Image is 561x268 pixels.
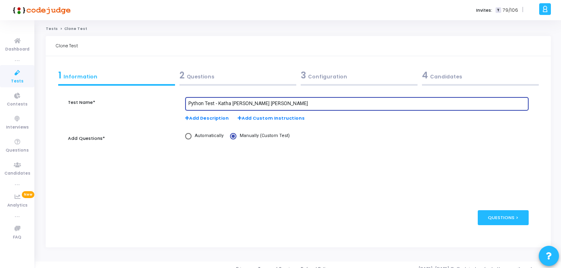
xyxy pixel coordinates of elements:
label: Invites: [476,7,492,14]
span: 4 [422,69,428,82]
a: 2Questions [177,66,298,88]
span: 79/106 [503,7,518,14]
label: Add Questions* [68,135,105,142]
span: New [22,191,34,198]
div: Questions > [478,210,529,225]
span: Tests [11,78,23,85]
a: Tests [46,26,58,31]
span: Automatically [192,133,224,139]
nav: breadcrumb [46,26,551,32]
span: Questions [6,147,29,154]
span: Manually (Custom Test) [236,133,290,139]
span: 1 [58,69,61,82]
span: T [496,7,501,13]
span: Candidates [4,170,30,177]
label: Test Name* [68,99,95,106]
a: 3Configuration [298,66,420,88]
a: 4Candidates [420,66,541,88]
div: Information [58,69,175,82]
a: 1Information [56,66,177,88]
span: Contests [7,101,27,108]
span: | [522,6,523,14]
span: 3 [301,69,306,82]
span: Analytics [7,202,27,209]
span: 2 [179,69,185,82]
div: Configuration [301,69,418,82]
span: FAQ [13,234,21,241]
span: Add Custom Instructions [238,115,305,122]
span: Add Description [185,115,229,122]
span: Clone Test [64,26,87,31]
span: Dashboard [5,46,30,53]
span: Interviews [6,124,29,131]
div: Questions [179,69,296,82]
div: Clone Test [56,36,78,56]
img: logo [10,2,71,18]
div: Candidates [422,69,539,82]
